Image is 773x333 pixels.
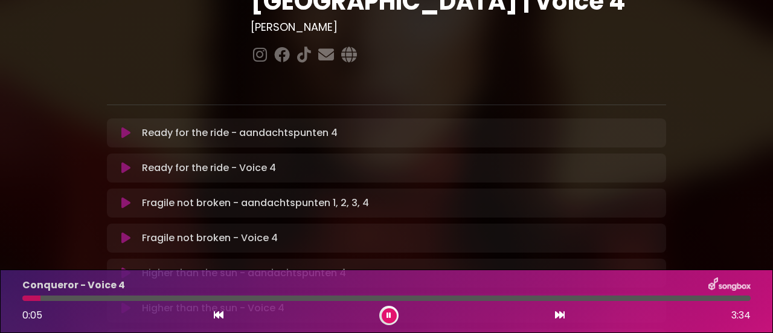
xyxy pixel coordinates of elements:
p: Conqueror - Voice 4 [22,278,125,293]
p: Fragile not broken - Voice 4 [142,231,278,245]
h3: [PERSON_NAME] [251,21,667,34]
span: 3:34 [731,308,751,323]
p: Ready for the ride - aandachtspunten 4 [142,126,338,140]
span: 0:05 [22,308,42,322]
img: songbox-logo-white.png [708,277,751,293]
p: Ready for the ride - Voice 4 [142,161,276,175]
p: Fragile not broken - aandachtspunten 1, 2, 3, 4 [142,196,369,210]
p: Higher than the sun - aandachtspunten 4 [142,266,346,280]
